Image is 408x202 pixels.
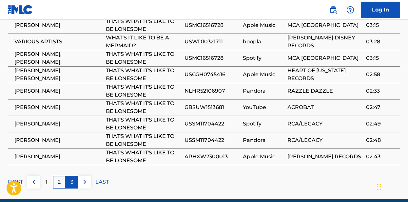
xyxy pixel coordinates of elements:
span: THAT'S WHAT IT'S LIKE TO BE LONESOME [106,100,181,115]
p: 3 [70,178,73,186]
span: 02:48 [366,136,397,144]
span: RCA/LEGACY [287,120,362,128]
span: HEART OF [US_STATE] RECORDS [287,67,362,82]
p: 2 [58,178,61,186]
span: USSM11704422 [185,120,240,128]
img: left [30,178,38,186]
span: Spotify [243,54,284,62]
div: Drag [377,177,381,197]
span: 03:15 [366,54,397,62]
p: FIRST [8,178,23,186]
span: USMC16516728 [185,54,240,62]
span: [PERSON_NAME] [14,136,103,144]
span: VARIOUS ARTISTS [14,38,103,46]
span: [PERSON_NAME], [PERSON_NAME] [14,67,103,82]
span: MCA [GEOGRAPHIC_DATA] [287,54,362,62]
span: 03:15 [366,21,397,29]
span: Apple Music [243,153,284,161]
span: RAZZLE DAZZLE [287,87,362,95]
span: USWD10321711 [185,38,240,46]
img: help [346,6,354,14]
span: [PERSON_NAME], [PERSON_NAME] [14,50,103,66]
p: LAST [95,178,109,186]
span: THAT'S WHAT IT'S LIKE TO BE LONESOME [106,132,181,148]
span: Pandora [243,87,284,95]
span: hoopla [243,38,284,46]
span: THAT'S WHAT IT'S LIKE TO BE LONESOME [106,67,181,82]
img: right [81,178,89,186]
img: search [329,6,337,14]
span: 02:47 [366,103,397,111]
span: [PERSON_NAME] [14,103,103,111]
span: ACROBAT [287,103,362,111]
span: Apple Music [243,71,284,79]
p: 1 [46,178,48,186]
span: Pandora [243,136,284,144]
span: 02:49 [366,120,397,128]
span: 03:28 [366,38,397,46]
img: MLC Logo [8,5,33,14]
span: RCA/LEGACY [287,136,362,144]
span: THAT'S WHAT IT'S LIKE TO BE LONESOME [106,83,181,99]
span: WHAT'S IT LIKE TO BE A MERMAID? [106,34,181,50]
span: ARHXW2300013 [185,153,240,161]
span: THAT'S WHAT IT'S LIKE TO BE LONESOME [106,116,181,132]
span: THAT'S WHAT IT'S LIKE TO BE LONESOME [106,149,181,165]
span: [PERSON_NAME] [14,21,103,29]
span: MCA [GEOGRAPHIC_DATA] [287,21,362,29]
span: [PERSON_NAME] RECORDS [287,153,362,161]
span: 02:33 [366,87,397,95]
a: Public Search [327,3,340,16]
span: [PERSON_NAME] DISNEY RECORDS [287,34,362,50]
span: THAT'S WHAT IT'S LIKE TO BE LONESOME [106,17,181,33]
div: Help [344,3,357,16]
span: NLHR52106907 [185,87,240,95]
span: Apple Music [243,21,284,29]
span: 02:58 [366,71,397,79]
span: USMC16516728 [185,21,240,29]
span: [PERSON_NAME] [14,120,103,128]
span: [PERSON_NAME] [14,87,103,95]
span: Spotify [243,120,284,128]
iframe: Chat Widget [375,170,408,202]
a: Log In [361,2,400,18]
span: YouTube [243,103,284,111]
span: 02:43 [366,153,397,161]
span: USCGH0745416 [185,71,240,79]
span: USSM11704422 [185,136,240,144]
span: [PERSON_NAME] [14,153,103,161]
span: THAT'S WHAT IT'S LIKE TO BE LONESOME [106,50,181,66]
span: GBSUW1513681 [185,103,240,111]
